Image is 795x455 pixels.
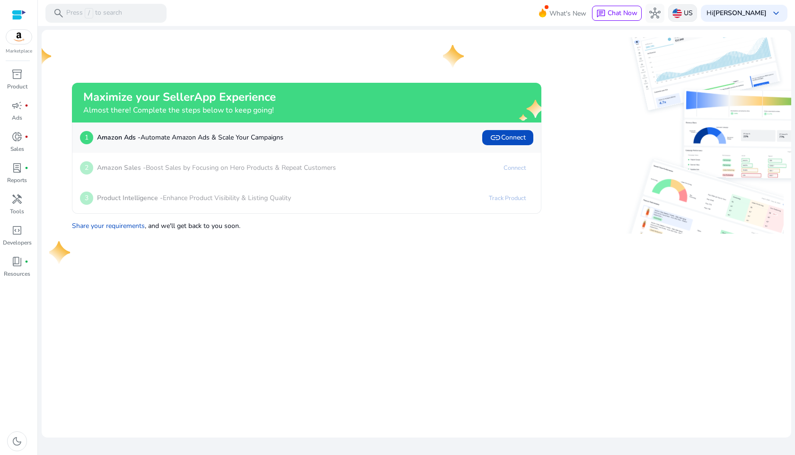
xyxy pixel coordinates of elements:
p: Ads [12,114,22,122]
span: chat [596,9,606,18]
b: Amazon Ads - [97,133,141,142]
span: dark_mode [11,436,23,447]
button: hub [645,4,664,23]
span: Connect [490,132,526,143]
span: search [53,8,64,19]
p: Developers [3,238,32,247]
h2: Maximize your SellerApp Experience [83,90,276,104]
span: / [85,8,93,18]
span: handyman [11,193,23,205]
span: keyboard_arrow_down [770,8,782,19]
p: Press to search [66,8,122,18]
span: lab_profile [11,162,23,174]
p: US [684,5,693,21]
button: linkConnect [482,130,533,145]
p: 1 [80,131,93,144]
img: one-star.svg [49,241,72,264]
span: book_4 [11,256,23,267]
span: campaign [11,100,23,111]
b: [PERSON_NAME] [713,9,767,17]
button: chatChat Now [592,6,642,21]
a: Share your requirements [72,221,145,230]
p: Hi [707,10,767,17]
span: donut_small [11,131,23,142]
span: hub [649,8,661,19]
span: fiber_manual_record [25,104,28,107]
b: Amazon Sales - [97,163,146,172]
a: Connect [496,160,533,175]
img: one-star.svg [443,45,466,68]
span: fiber_manual_record [25,135,28,139]
p: Marketplace [6,48,32,55]
p: Automate Amazon Ads & Scale Your Campaigns [97,132,283,142]
p: 3 [80,192,93,205]
p: Product [7,82,27,91]
h4: Almost there! Complete the steps below to keep going! [83,106,276,115]
span: inventory_2 [11,69,23,80]
p: Sales [10,145,24,153]
span: code_blocks [11,225,23,236]
img: amazon.svg [6,30,32,44]
b: Product Intelligence - [97,193,163,202]
img: one-star.svg [30,45,53,68]
p: Tools [10,207,24,216]
span: Chat Now [608,9,637,17]
p: Enhance Product Visibility & Listing Quality [97,193,291,203]
span: What's New [549,5,586,22]
span: fiber_manual_record [25,166,28,170]
p: , and we'll get back to you soon. [72,217,541,231]
img: us.svg [672,9,682,18]
a: Track Product [481,191,533,206]
p: Boost Sales by Focusing on Hero Products & Repeat Customers [97,163,336,173]
p: Resources [4,270,30,278]
p: 2 [80,161,93,175]
span: fiber_manual_record [25,260,28,263]
p: Reports [7,176,27,184]
span: link [490,132,501,143]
